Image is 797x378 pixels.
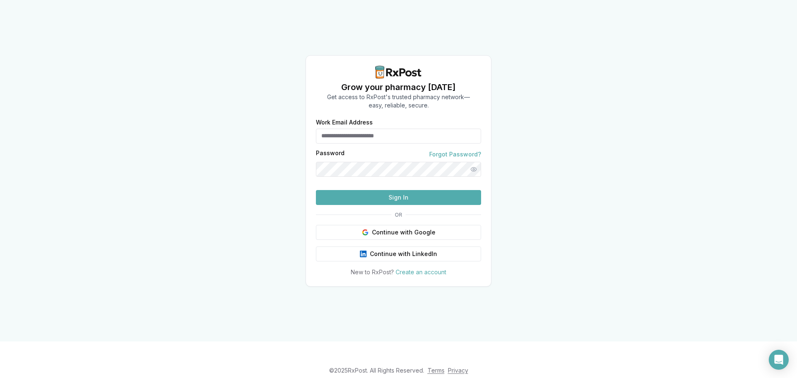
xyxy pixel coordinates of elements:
img: RxPost Logo [372,66,425,79]
a: Create an account [396,268,446,276]
label: Work Email Address [316,119,481,125]
button: Continue with LinkedIn [316,246,481,261]
button: Show password [466,162,481,177]
a: Privacy [448,367,468,374]
a: Terms [428,367,445,374]
span: OR [391,212,406,218]
label: Password [316,150,345,159]
img: LinkedIn [360,251,367,257]
div: Open Intercom Messenger [769,350,789,370]
button: Continue with Google [316,225,481,240]
img: Google [362,229,369,236]
p: Get access to RxPost's trusted pharmacy network— easy, reliable, secure. [327,93,470,110]
a: Forgot Password? [429,150,481,159]
span: New to RxPost? [351,268,394,276]
h1: Grow your pharmacy [DATE] [327,81,470,93]
button: Sign In [316,190,481,205]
